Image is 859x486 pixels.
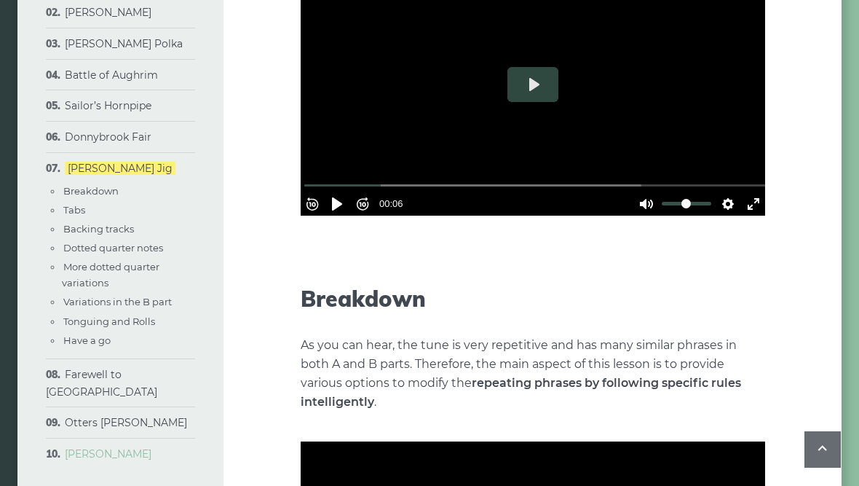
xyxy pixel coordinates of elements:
[63,334,111,346] a: Have a go
[63,315,155,327] a: Tonguing and Rolls
[65,162,175,175] a: [PERSON_NAME] Jig
[65,37,183,50] a: [PERSON_NAME] Polka
[65,99,151,112] a: Sailor’s Hornpipe
[63,223,134,235] a: Backing tracks
[65,6,151,19] a: [PERSON_NAME]
[63,204,85,216] a: Tabs
[63,242,163,254] a: Dotted quarter notes
[62,261,159,289] a: More dotted quarter variations
[63,185,119,197] a: Breakdown
[65,447,151,460] a: [PERSON_NAME]
[65,130,151,144] a: Donnybrook Fair
[301,376,741,409] strong: repeating phrases by following specific rules intelligently
[65,68,158,82] a: Battle of Aughrim
[301,336,765,412] p: As you can hear, the tune is very repetitive and has many similar phrases in both A and B parts. ...
[65,416,187,429] a: Otters [PERSON_NAME]
[46,368,157,399] a: Farewell to [GEOGRAPHIC_DATA]
[63,296,172,307] a: Variations in the B part
[301,286,765,312] h2: Breakdown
